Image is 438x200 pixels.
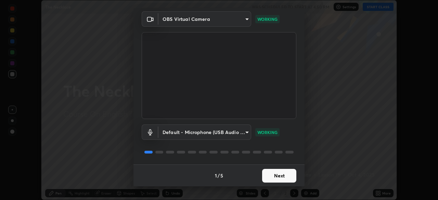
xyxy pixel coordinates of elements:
div: OBS Virtual Camera [158,11,251,27]
div: OBS Virtual Camera [158,124,251,140]
button: Next [262,169,296,183]
h4: 5 [220,172,223,179]
h4: 1 [215,172,217,179]
h4: / [218,172,220,179]
p: WORKING [257,129,278,135]
p: WORKING [257,16,278,22]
